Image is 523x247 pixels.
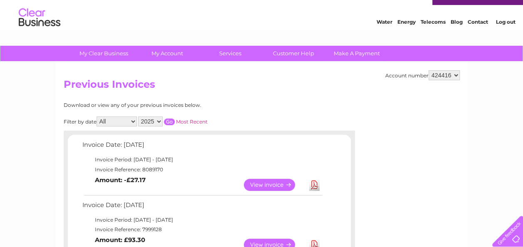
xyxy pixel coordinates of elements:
[64,102,282,108] div: Download or view any of your previous invoices below.
[397,35,416,42] a: Energy
[377,35,392,42] a: Water
[176,119,208,125] a: Most Recent
[309,179,320,191] a: Download
[80,165,324,175] td: Invoice Reference: 8089170
[468,35,488,42] a: Contact
[80,155,324,165] td: Invoice Period: [DATE] - [DATE]
[421,35,446,42] a: Telecoms
[385,70,460,80] div: Account number
[69,46,138,61] a: My Clear Business
[80,200,324,215] td: Invoice Date: [DATE]
[80,225,324,235] td: Invoice Reference: 7999128
[244,179,305,191] a: View
[95,236,145,244] b: Amount: £93.30
[64,79,460,94] h2: Previous Invoices
[196,46,265,61] a: Services
[366,4,424,15] a: 0333 014 3131
[65,5,459,40] div: Clear Business is a trading name of Verastar Limited (registered in [GEOGRAPHIC_DATA] No. 3667643...
[80,139,324,155] td: Invoice Date: [DATE]
[80,215,324,225] td: Invoice Period: [DATE] - [DATE]
[64,116,282,126] div: Filter by date
[95,176,146,184] b: Amount: -£27.17
[259,46,328,61] a: Customer Help
[451,35,463,42] a: Blog
[133,46,201,61] a: My Account
[496,35,515,42] a: Log out
[18,22,61,47] img: logo.png
[322,46,391,61] a: Make A Payment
